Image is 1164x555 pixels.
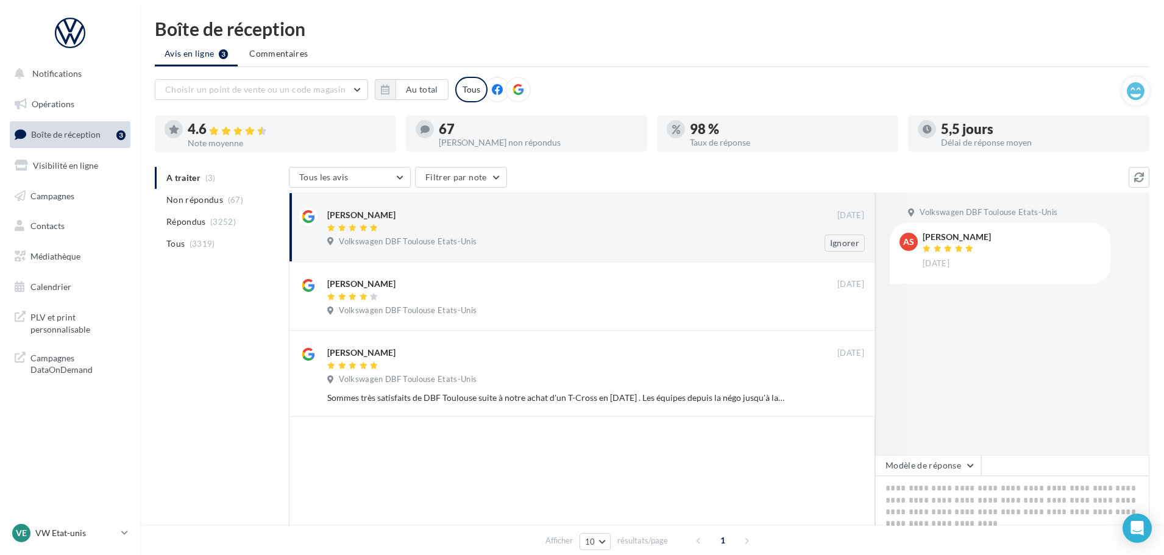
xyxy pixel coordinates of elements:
[7,244,133,269] a: Médiathèque
[7,274,133,300] a: Calendrier
[210,217,236,227] span: (3252)
[30,309,126,335] span: PLV et print personnalisable
[299,172,349,182] span: Tous les avis
[941,138,1140,147] div: Délai de réponse moyen
[875,455,981,476] button: Modèle de réponse
[32,99,74,109] span: Opérations
[116,130,126,140] div: 3
[30,221,65,231] span: Contacts
[690,122,889,136] div: 98 %
[188,122,386,136] div: 4.6
[166,238,185,250] span: Tous
[249,48,308,60] span: Commentaires
[10,521,130,545] a: VE VW Etat-unis
[7,153,133,179] a: Visibilité en ligne
[339,374,477,385] span: Volkswagen DBF Toulouse Etats-Unis
[545,535,573,546] span: Afficher
[825,235,865,252] button: Ignorer
[7,91,133,117] a: Opérations
[7,213,133,239] a: Contacts
[35,527,116,539] p: VW Etat-unis
[339,236,477,247] span: Volkswagen DBF Toulouse Etats-Unis
[31,129,101,140] span: Boîte de réception
[375,79,449,100] button: Au total
[188,139,386,147] div: Note moyenne
[289,167,411,188] button: Tous les avis
[30,251,80,261] span: Médiathèque
[30,350,126,376] span: Campagnes DataOnDemand
[713,531,733,550] span: 1
[327,278,396,290] div: [PERSON_NAME]
[339,305,477,316] span: Volkswagen DBF Toulouse Etats-Unis
[941,122,1140,136] div: 5,5 jours
[16,527,27,539] span: VE
[33,160,98,171] span: Visibilité en ligne
[617,535,668,546] span: résultats/page
[920,207,1057,218] span: Volkswagen DBF Toulouse Etats-Unis
[155,19,1149,38] div: Boîte de réception
[396,79,449,100] button: Au total
[166,194,223,206] span: Non répondus
[439,122,637,136] div: 67
[165,84,346,94] span: Choisir un point de vente ou un code magasin
[30,281,71,292] span: Calendrier
[32,68,82,79] span: Notifications
[327,209,396,221] div: [PERSON_NAME]
[155,79,368,100] button: Choisir un point de vente ou un code magasin
[837,210,864,221] span: [DATE]
[7,61,128,87] button: Notifications
[903,236,914,248] span: AS
[190,239,215,249] span: (3319)
[923,233,991,241] div: [PERSON_NAME]
[7,304,133,340] a: PLV et print personnalisable
[585,537,595,546] span: 10
[439,138,637,147] div: [PERSON_NAME] non répondus
[228,195,243,205] span: (67)
[7,345,133,381] a: Campagnes DataOnDemand
[580,533,611,550] button: 10
[7,121,133,147] a: Boîte de réception3
[690,138,889,147] div: Taux de réponse
[7,183,133,209] a: Campagnes
[455,77,488,102] div: Tous
[1123,514,1152,543] div: Open Intercom Messenger
[30,190,74,200] span: Campagnes
[327,347,396,359] div: [PERSON_NAME]
[327,392,785,404] div: Sommes très satisfaits de DBF Toulouse suite à notre achat d'un T-Cross en [DATE] . Les équipes d...
[837,348,864,359] span: [DATE]
[837,279,864,290] span: [DATE]
[415,167,507,188] button: Filtrer par note
[923,258,949,269] span: [DATE]
[166,216,206,228] span: Répondus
